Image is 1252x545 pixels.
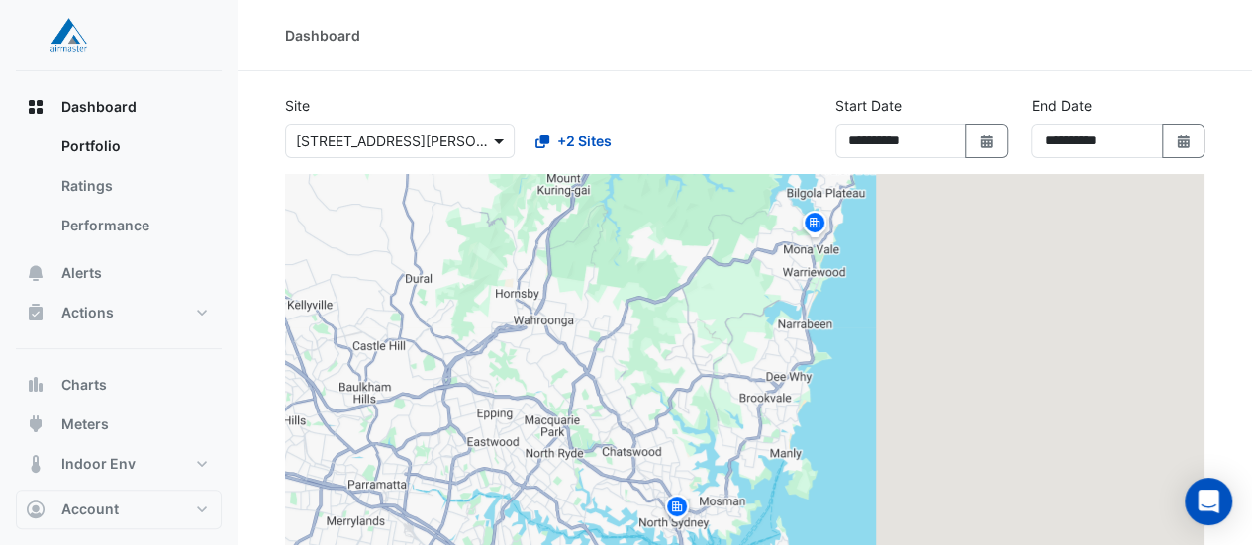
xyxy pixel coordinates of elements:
img: Company Logo [24,16,113,55]
app-icon: Dashboard [26,97,46,117]
button: Meters [16,405,222,444]
fa-icon: Select Date [978,133,996,149]
span: Actions [61,303,114,322]
div: Open Intercom Messenger [1185,478,1232,525]
div: Dashboard [16,127,222,253]
label: Site [285,95,310,116]
app-icon: Actions [26,303,46,322]
span: Dashboard [61,97,137,117]
app-icon: Indoor Env [26,454,46,474]
button: Dashboard [16,87,222,127]
a: Performance [46,206,222,245]
span: Meters [61,414,109,434]
span: Indoor Env [61,454,136,474]
div: Dashboard [285,25,360,45]
label: End Date [1031,95,1091,116]
img: site-pin.svg [799,209,830,243]
a: Ratings [46,166,222,206]
app-icon: Charts [26,375,46,395]
button: Indoor Env [16,444,222,484]
button: Reports [16,484,222,523]
button: +2 Sites [523,124,625,158]
fa-icon: Select Date [1175,133,1193,149]
span: Account [61,500,119,519]
img: site-pin.svg [661,493,693,527]
app-icon: Meters [26,414,46,434]
span: Charts [61,375,107,395]
button: Charts [16,365,222,405]
a: Portfolio [46,127,222,166]
button: Actions [16,293,222,332]
app-icon: Alerts [26,263,46,283]
button: Alerts [16,253,222,293]
button: Account [16,490,222,529]
span: +2 Sites [557,131,612,151]
label: Start Date [835,95,902,116]
span: Alerts [61,263,102,283]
